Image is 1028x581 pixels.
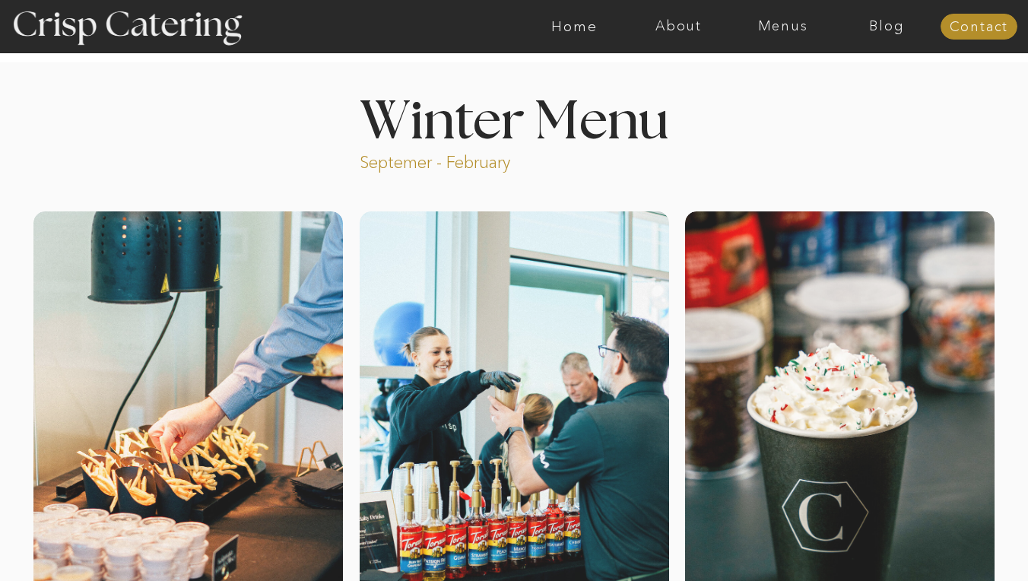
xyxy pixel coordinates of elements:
[303,96,725,141] h1: Winter Menu
[522,19,627,34] a: Home
[731,19,835,34] a: Menus
[941,20,1017,35] a: Contact
[627,19,731,34] a: About
[835,19,939,34] a: Blog
[360,151,569,169] p: Septemer - February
